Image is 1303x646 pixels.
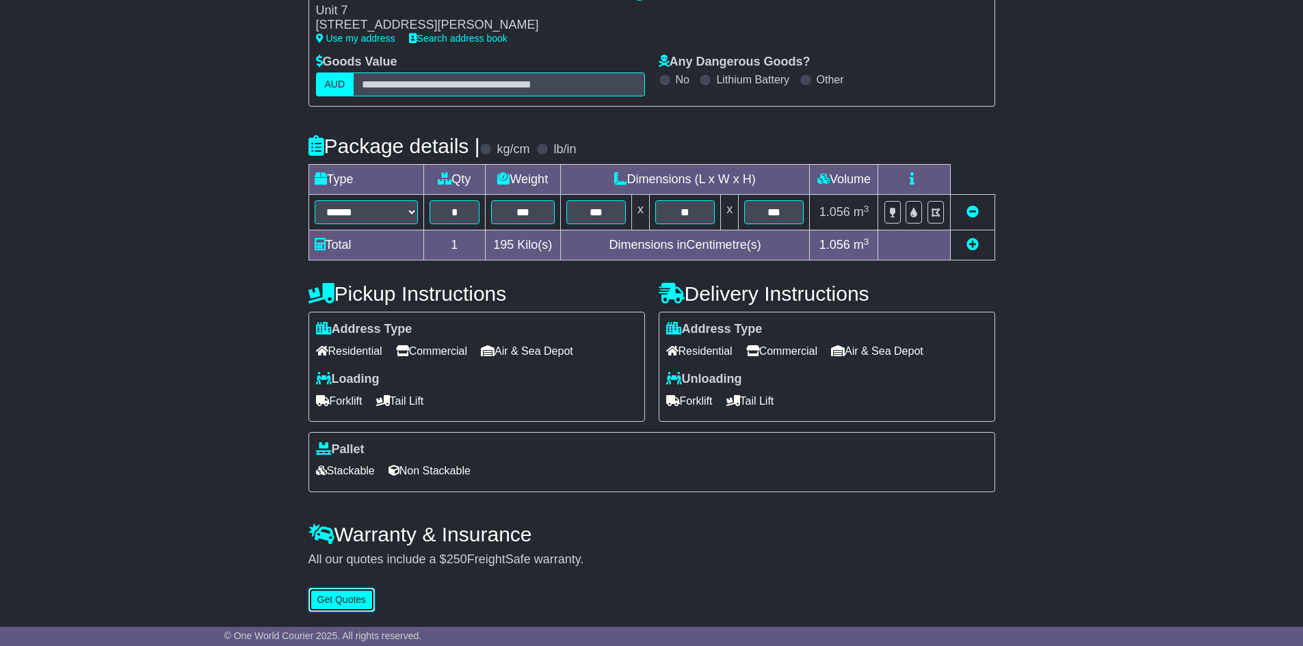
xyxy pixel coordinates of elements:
label: Loading [316,372,380,387]
h4: Package details | [308,135,480,157]
span: Air & Sea Depot [481,340,573,362]
div: [STREET_ADDRESS][PERSON_NAME] [316,18,620,33]
td: Volume [810,165,878,195]
label: Pallet [316,442,365,457]
span: Residential [316,340,382,362]
label: lb/in [553,142,576,157]
td: x [721,195,739,230]
span: Tail Lift [726,390,774,412]
sup: 3 [864,204,869,214]
label: kg/cm [497,142,529,157]
label: Goods Value [316,55,397,70]
sup: 3 [864,237,869,247]
label: Other [817,73,844,86]
td: x [631,195,649,230]
h4: Warranty & Insurance [308,523,995,546]
label: No [676,73,689,86]
span: 1.056 [819,205,850,219]
h4: Delivery Instructions [659,282,995,305]
span: Stackable [316,460,375,481]
label: Unloading [666,372,742,387]
button: Get Quotes [308,588,376,612]
span: m [854,238,869,252]
span: Forklift [316,390,363,412]
label: Address Type [666,322,763,337]
span: Commercial [396,340,467,362]
div: All our quotes include a $ FreightSafe warranty. [308,552,995,567]
div: Unit 7 [316,3,620,18]
span: 250 [447,552,467,566]
td: Total [308,230,423,260]
label: Lithium Battery [716,73,789,86]
a: Add new item [966,238,979,252]
a: Use my address [316,33,395,44]
span: Residential [666,340,733,362]
h4: Pickup Instructions [308,282,645,305]
span: Tail Lift [376,390,424,412]
td: Qty [423,165,485,195]
span: 195 [493,238,514,252]
td: Type [308,165,423,195]
td: Kilo(s) [485,230,560,260]
span: Commercial [746,340,817,362]
label: Address Type [316,322,412,337]
span: Forklift [666,390,713,412]
label: AUD [316,72,354,96]
a: Search address book [409,33,508,44]
td: Weight [485,165,560,195]
td: Dimensions (L x W x H) [560,165,810,195]
span: Air & Sea Depot [831,340,923,362]
span: Non Stackable [389,460,471,481]
a: Remove this item [966,205,979,219]
span: © One World Courier 2025. All rights reserved. [224,630,422,641]
td: 1 [423,230,485,260]
td: Dimensions in Centimetre(s) [560,230,810,260]
label: Any Dangerous Goods? [659,55,811,70]
span: 1.056 [819,238,850,252]
span: m [854,205,869,219]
